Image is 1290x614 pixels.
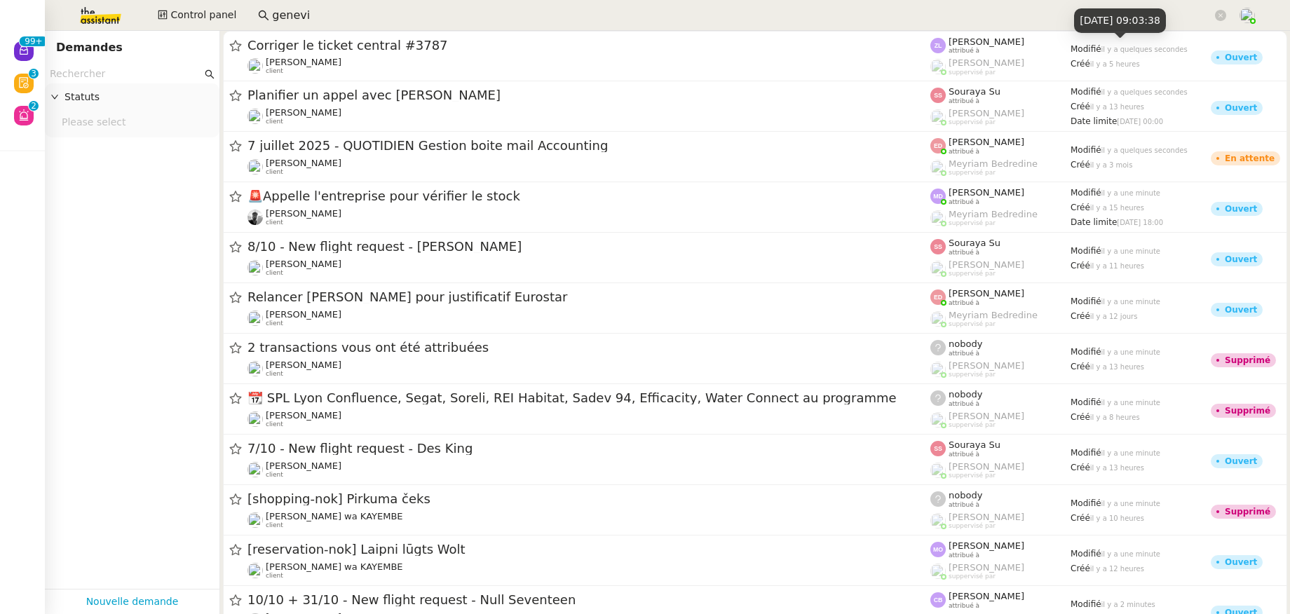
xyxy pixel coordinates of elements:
img: users%2FyQfMwtYgTqhRP2YHWHmG2s2LYaD3%2Favatar%2Fprofile-pic.png [930,412,946,428]
img: users%2FoFdbodQ3TgNoWt9kP3GXAs5oaCq1%2Favatar%2Fprofile-pic.png [930,362,946,377]
span: [PERSON_NAME] [949,411,1024,421]
span: client [266,219,283,226]
span: [PERSON_NAME] [266,360,341,370]
span: [PERSON_NAME] [266,410,341,421]
span: attribué à [949,501,979,509]
span: [shopping-nok] Pirkuma čeks [247,493,930,505]
span: il y a 15 heures [1090,204,1144,212]
span: il y a 11 heures [1090,262,1144,270]
app-user-label: suppervisé par [930,57,1071,76]
div: Ouvert [1225,457,1257,465]
span: suppervisé par [949,573,996,580]
img: users%2FoFdbodQ3TgNoWt9kP3GXAs5oaCq1%2Favatar%2Fprofile-pic.png [930,463,946,478]
span: il y a une minute [1101,247,1160,255]
img: users%2FC9SBsJ0duuaSgpQFj5LgoEX8n0o2%2Favatar%2Fec9d51b8-9413-4189-adfb-7be4d8c96a3c [247,260,263,275]
span: [PERSON_NAME] wa KAYEMBE [266,561,403,572]
span: [PERSON_NAME] [949,591,1024,601]
span: [DATE] 18:00 [1117,219,1163,226]
nz-badge-sup: 2 [29,101,39,111]
app-user-detailed-label: client [247,57,930,75]
img: users%2FC9SBsJ0duuaSgpQFj5LgoEX8n0o2%2Favatar%2Fec9d51b8-9413-4189-adfb-7be4d8c96a3c [247,361,263,376]
span: Modifié [1071,599,1101,609]
img: svg [930,189,946,204]
span: [reservation-nok] Laipni lūgts Wolt [247,543,930,556]
span: il y a une minute [1101,550,1160,558]
span: attribué à [949,249,979,257]
span: il y a 13 heures [1090,363,1144,371]
span: Modifié [1071,246,1101,256]
span: attribué à [949,552,979,559]
span: Créé [1071,203,1090,212]
app-user-detailed-label: client [247,158,930,176]
app-user-detailed-label: client [247,309,930,327]
div: Ouvert [1225,558,1257,566]
app-user-label: suppervisé par [930,259,1071,278]
span: Meyriam Bedredine [949,310,1038,320]
app-user-label: attribué à [930,490,1071,508]
img: users%2FaellJyylmXSg4jqeVbanehhyYJm1%2Favatar%2Fprofile-pic%20(4).png [930,311,946,327]
span: 📆 SPL Lyon Confluence, Segat, Soreli, REI Habitat, Sadev 94, Efficacity, Water Connect au programme [247,392,930,404]
span: Date limite [1071,116,1117,126]
span: nobody [949,389,982,400]
span: Statuts [64,89,214,105]
span: il y a 12 jours [1090,313,1138,320]
div: Ouvert [1225,104,1257,112]
span: client [266,471,283,479]
app-user-label: suppervisé par [930,310,1071,328]
span: il y a 13 heures [1090,103,1144,111]
span: [PERSON_NAME] [949,137,1024,147]
span: Souraya Su [949,238,1000,248]
span: il y a 2 minutes [1101,601,1155,608]
span: attribué à [949,148,979,156]
span: [PERSON_NAME] [949,187,1024,198]
span: il y a une minute [1101,399,1160,407]
span: [PERSON_NAME] [949,36,1024,47]
img: svg [930,38,946,53]
span: Modifié [1071,296,1101,306]
span: [PERSON_NAME] [266,309,341,320]
span: attribué à [949,400,979,408]
span: suppervisé par [949,270,996,278]
app-user-label: suppervisé par [930,360,1071,378]
app-user-label: suppervisé par [930,562,1071,580]
span: [DATE] 00:00 [1117,118,1163,125]
img: users%2FnSvcPnZyQ0RA1JfSOxSfyelNlJs1%2Favatar%2Fp1050537-640x427.jpg [247,411,263,427]
span: Modifié [1071,44,1101,54]
span: 🚨 [247,189,263,203]
img: svg [930,138,946,153]
span: Créé [1071,564,1090,573]
app-user-label: attribué à [930,540,1071,559]
span: [PERSON_NAME] [949,512,1024,522]
span: Créé [1071,412,1090,422]
img: ee3399b4-027e-46f8-8bb8-fca30cb6f74c [247,210,263,225]
span: Control panel [170,7,236,23]
app-user-detailed-label: client [247,360,930,378]
span: suppervisé par [949,472,996,479]
app-user-detailed-label: client [247,107,930,125]
img: users%2F47wLulqoDhMx0TTMwUcsFP5V2A23%2Favatar%2Fnokpict-removebg-preview-removebg-preview.png [247,512,263,528]
img: users%2FaellJyylmXSg4jqeVbanehhyYJm1%2Favatar%2Fprofile-pic%20(4).png [930,210,946,226]
span: il y a une minute [1101,500,1160,507]
span: Créé [1071,102,1090,111]
span: Modifié [1071,448,1101,458]
span: il y a quelques secondes [1101,88,1188,96]
span: [PERSON_NAME] [266,208,341,219]
app-user-label: attribué à [930,591,1071,609]
span: client [266,269,283,277]
img: svg [930,441,946,456]
input: Rechercher [50,66,202,82]
span: il y a une minute [1101,189,1160,197]
span: [PERSON_NAME] [266,259,341,269]
span: Meyriam Bedredine [949,209,1038,219]
span: Planifier un appel avec [PERSON_NAME] [247,89,930,102]
span: 2 transactions vous ont été attribuées [247,341,930,354]
span: il y a 12 heures [1090,565,1144,573]
p: 2 [31,101,36,114]
img: users%2FaellJyylmXSg4jqeVbanehhyYJm1%2Favatar%2Fprofile-pic%20(4).png [930,160,946,175]
span: Créé [1071,59,1090,69]
img: svg [930,88,946,103]
span: Modifié [1071,498,1101,508]
img: svg [930,289,946,305]
span: client [266,168,283,176]
app-user-detailed-label: client [247,460,930,479]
